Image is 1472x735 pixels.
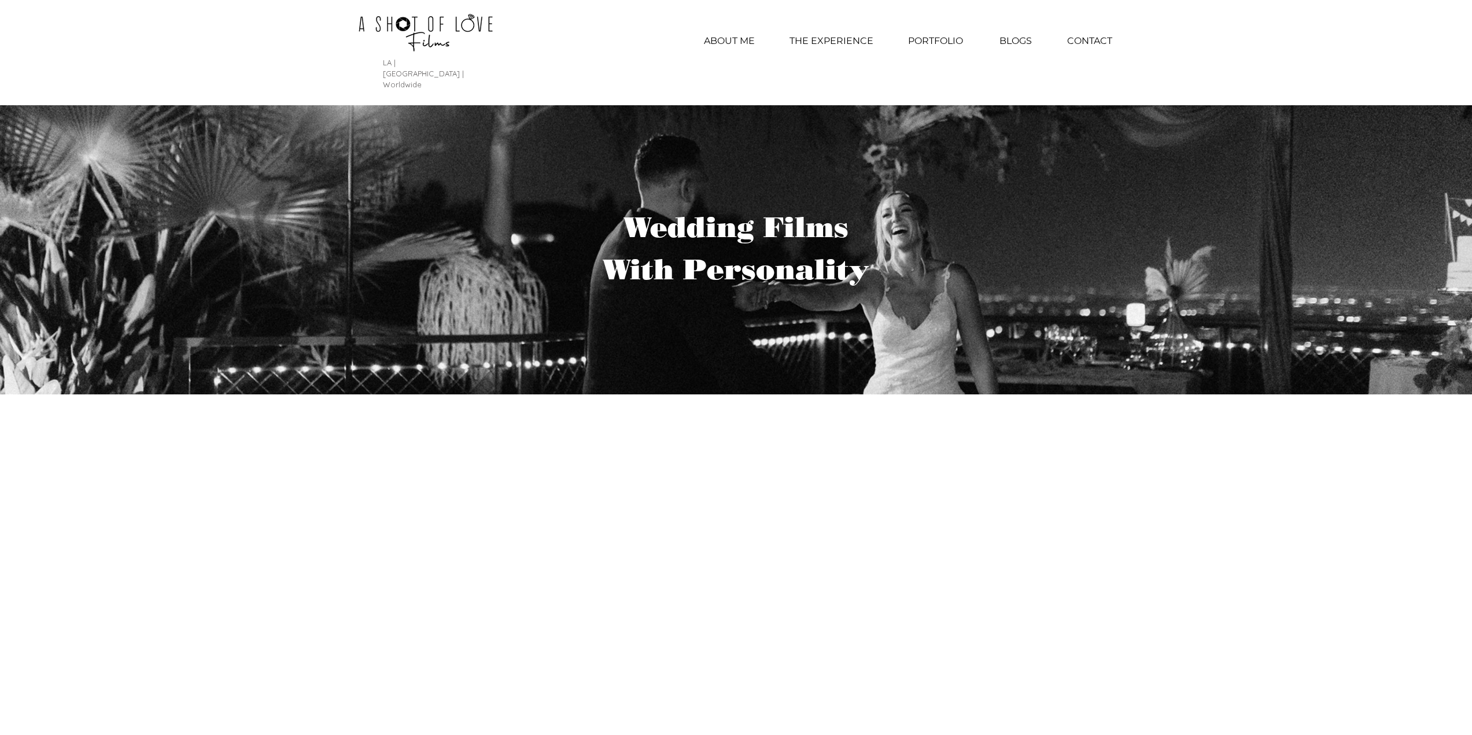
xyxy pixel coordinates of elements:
span: Wedding Films With Personality [603,210,869,287]
p: PORTFOLIO [902,27,969,56]
p: ABOUT ME [698,27,761,56]
a: BLOGS [982,27,1050,56]
nav: Site [686,27,1130,56]
div: PORTFOLIO [890,27,982,56]
p: THE EXPERIENCE [784,27,879,56]
a: THE EXPERIENCE [773,27,890,56]
a: CONTACT [1050,27,1130,56]
span: LA | [GEOGRAPHIC_DATA] | Worldwide [383,58,464,89]
p: CONTACT [1061,27,1118,56]
a: ABOUT ME [686,27,773,56]
p: BLOGS [994,27,1038,56]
